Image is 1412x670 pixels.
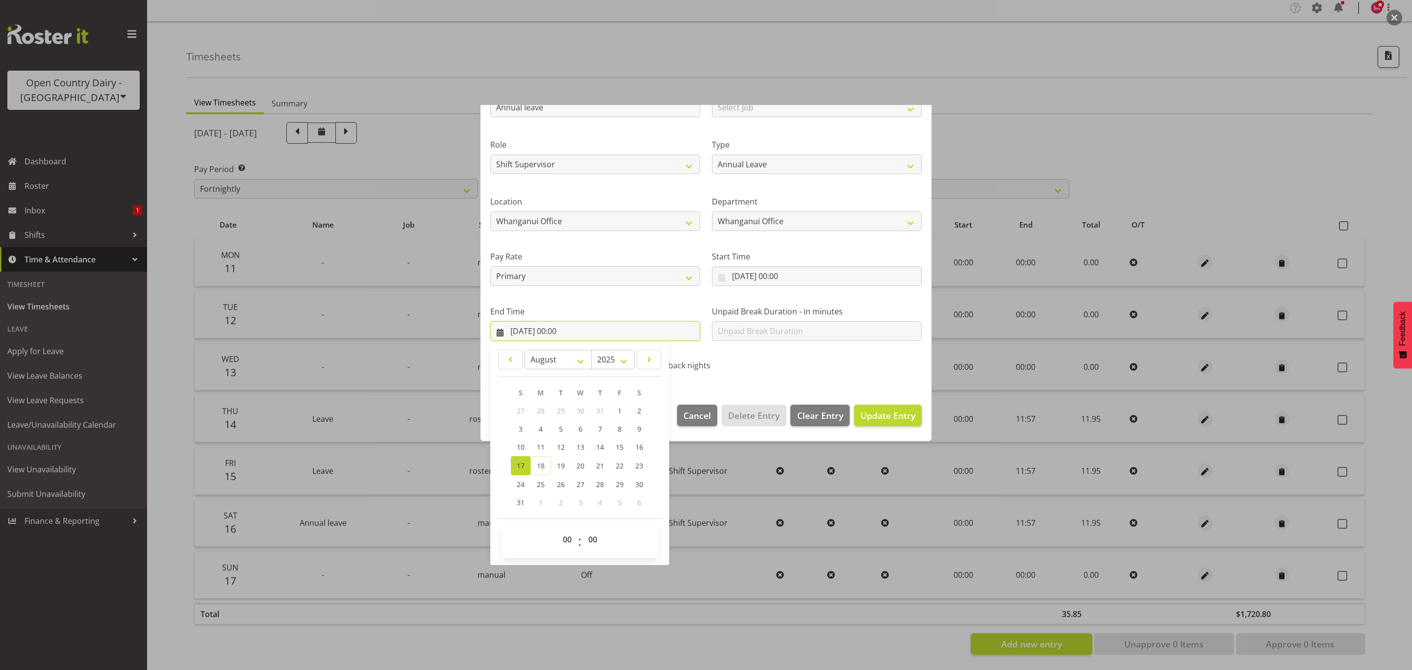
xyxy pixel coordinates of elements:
span: 21 [596,461,604,470]
span: Delete Entry [728,409,780,422]
a: 11 [530,438,551,456]
span: 2 [559,498,563,507]
a: 19 [551,456,571,475]
span: 23 [635,461,643,470]
a: 25 [530,475,551,493]
span: 6 [637,498,641,507]
a: 6 [571,420,590,438]
span: 11 [537,442,545,452]
label: Unpaid Break Duration - in minutes [712,306,922,317]
span: 16 [635,442,643,452]
a: 5 [551,420,571,438]
span: 5 [618,498,622,507]
span: 9 [637,424,641,434]
span: 28 [537,406,545,415]
input: Click to select... [712,266,922,286]
a: 10 [511,438,530,456]
span: 31 [517,498,525,507]
a: 29 [610,475,630,493]
input: Click to select... [490,321,700,341]
span: 7 [598,424,602,434]
a: 30 [630,475,649,493]
span: 12 [557,442,565,452]
a: 13 [571,438,590,456]
a: 3 [511,420,530,438]
a: 24 [511,475,530,493]
span: S [519,388,523,397]
span: 20 [577,461,584,470]
span: 22 [616,461,624,470]
span: 4 [598,498,602,507]
span: 31 [596,406,604,415]
span: T [559,388,563,397]
span: 30 [577,406,584,415]
label: Role [490,139,700,151]
button: Feedback - Show survey [1393,302,1412,368]
span: M [537,388,544,397]
span: Clear Entry [797,409,843,422]
span: 5 [559,424,563,434]
span: W [577,388,583,397]
span: 3 [519,424,523,434]
button: Delete Entry [722,405,786,426]
a: 12 [551,438,571,456]
a: 26 [551,475,571,493]
span: 2 [637,406,641,415]
a: 9 [630,420,649,438]
span: 27 [517,406,525,415]
span: 1 [539,498,543,507]
span: 1 [618,406,622,415]
span: 27 [577,480,584,489]
label: Type [712,139,922,151]
span: 26 [557,480,565,489]
span: T [598,388,602,397]
a: 1 [610,402,630,420]
span: F [618,388,621,397]
input: Shift Name [490,98,700,117]
span: 14 [596,442,604,452]
span: 6 [579,424,582,434]
a: 14 [590,438,610,456]
span: 18 [537,461,545,470]
span: 17 [517,461,525,470]
a: 2 [630,402,649,420]
span: 8 [618,424,622,434]
input: Unpaid Break Duration [712,321,922,341]
a: 18 [530,456,551,475]
span: 13 [577,442,584,452]
span: 29 [616,480,624,489]
a: 8 [610,420,630,438]
span: 15 [616,442,624,452]
button: Cancel [677,405,717,426]
span: Feedback [1398,311,1407,346]
span: Call back nights [648,361,710,370]
span: 24 [517,480,525,489]
label: End Time [490,306,700,317]
a: 17 [511,456,530,475]
button: Update Entry [854,405,922,426]
span: 29 [557,406,565,415]
a: 31 [511,493,530,512]
span: : [578,530,581,554]
span: Update Entry [860,410,915,421]
a: 7 [590,420,610,438]
a: 22 [610,456,630,475]
span: 25 [537,480,545,489]
span: Cancel [683,409,711,422]
label: Start Time [712,251,922,262]
span: 30 [635,480,643,489]
span: 28 [596,480,604,489]
a: 20 [571,456,590,475]
span: 10 [517,442,525,452]
a: 4 [530,420,551,438]
span: 3 [579,498,582,507]
span: 19 [557,461,565,470]
a: 16 [630,438,649,456]
a: 27 [571,475,590,493]
button: Clear Entry [790,405,849,426]
label: Department [712,196,922,207]
a: 15 [610,438,630,456]
label: Pay Rate [490,251,700,262]
span: 4 [539,424,543,434]
a: 21 [590,456,610,475]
